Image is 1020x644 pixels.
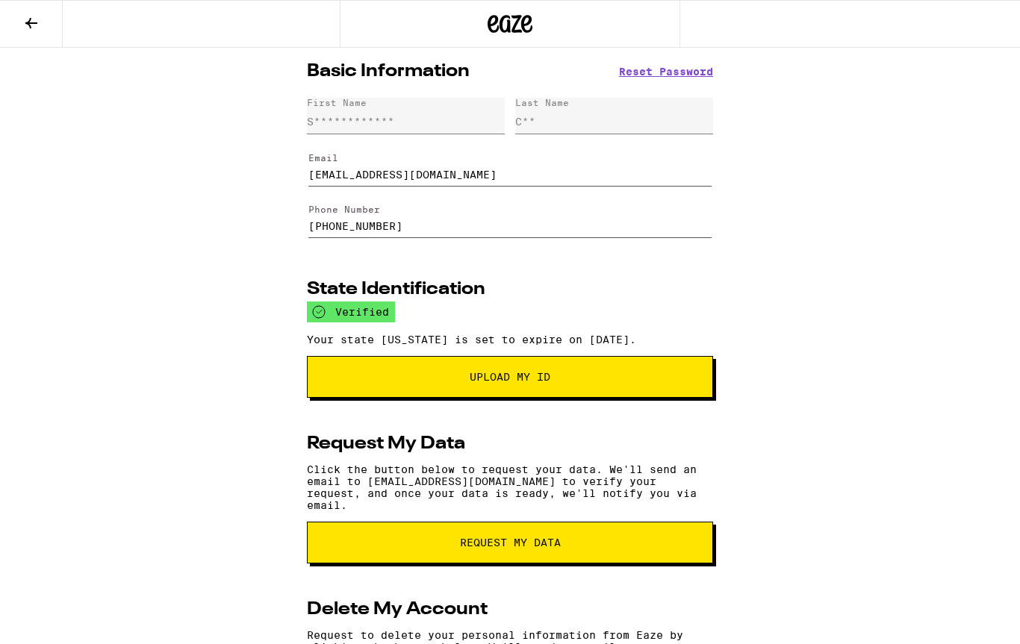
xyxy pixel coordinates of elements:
[307,463,713,511] p: Click the button below to request your data. We'll send an email to [EMAIL_ADDRESS][DOMAIN_NAME] ...
[307,63,470,81] h2: Basic Information
[307,334,713,346] p: Your state [US_STATE] is set to expire on [DATE].
[307,356,713,398] button: Upload My ID
[515,98,569,107] div: Last Name
[460,537,561,548] span: request my data
[307,140,713,192] form: Edit Email Address
[308,153,338,163] label: Email
[307,192,713,244] form: Edit Phone Number
[307,522,713,563] button: request my data
[619,66,713,77] button: Reset Password
[307,281,485,298] h2: State Identification
[307,301,395,322] div: verified
[470,372,550,382] span: Upload My ID
[307,98,367,107] div: First Name
[308,204,380,214] label: Phone Number
[307,601,488,619] h2: Delete My Account
[307,435,465,453] h2: Request My Data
